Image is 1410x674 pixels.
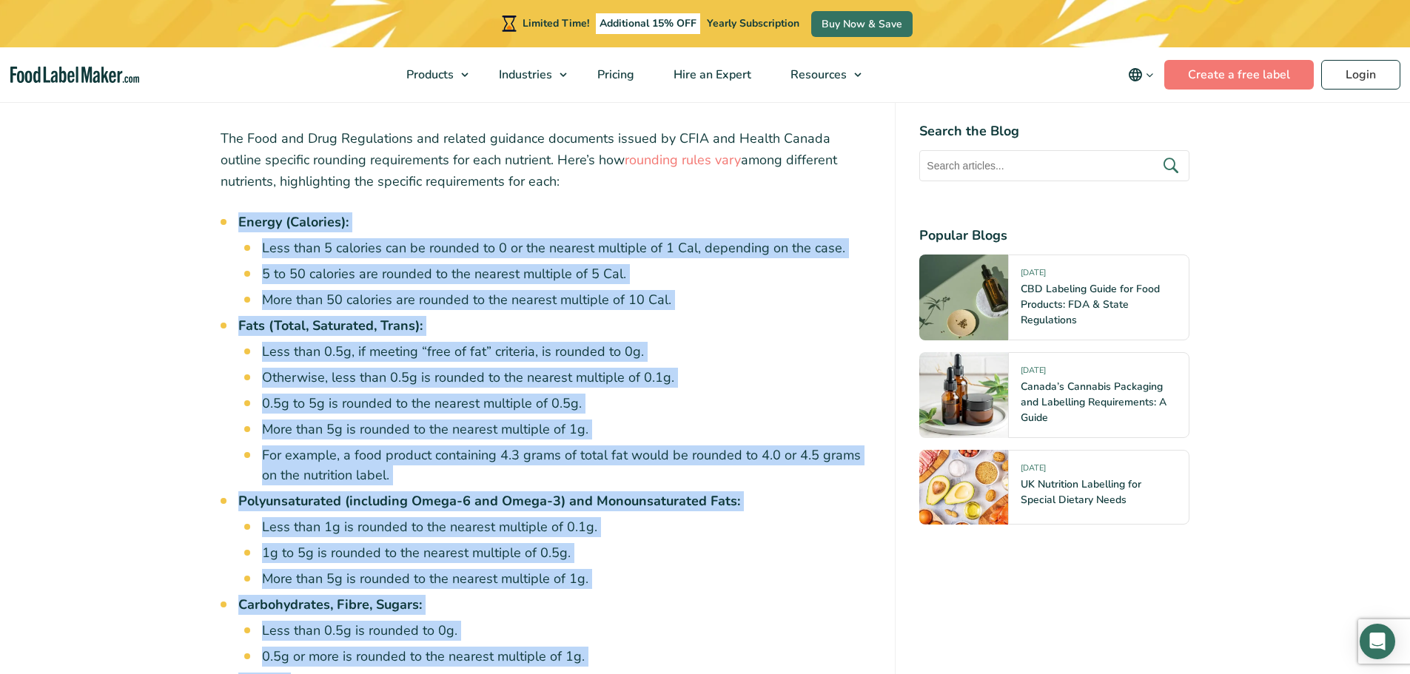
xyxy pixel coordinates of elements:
[596,13,700,34] span: Additional 15% OFF
[1164,60,1314,90] a: Create a free label
[811,11,913,37] a: Buy Now & Save
[238,492,740,510] strong: Polyunsaturated (including Omega-6 and Omega-3) and Monounsaturated Fats:
[1021,477,1141,507] a: UK Nutrition Labelling for Special Dietary Needs
[1021,365,1046,382] span: [DATE]
[707,16,799,30] span: Yearly Subscription
[625,151,741,169] a: rounding rules vary
[262,569,872,589] li: More than 5g is rounded to the nearest multiple of 1g.
[786,67,848,83] span: Resources
[1321,60,1400,90] a: Login
[669,67,753,83] span: Hire an Expert
[1021,462,1046,479] span: [DATE]
[1360,624,1395,659] div: Open Intercom Messenger
[262,264,872,284] li: 5 to 50 calories are rounded to the nearest multiple of 5 Cal.
[262,517,872,537] li: Less than 1g is rounded to the nearest multiple of 0.1g.
[387,47,476,102] a: Products
[262,290,872,310] li: More than 50 calories are rounded to the nearest multiple of 10 Cal.
[262,238,872,258] li: Less than 5 calories can be rounded to 0 or the nearest multiple of 1 Cal, depending on the case.
[262,368,872,388] li: Otherwise, less than 0.5g is rounded to the nearest multiple of 0.1g.
[1021,282,1160,327] a: CBD Labeling Guide for Food Products: FDA & State Regulations
[262,419,872,439] li: More than 5g is rounded to the nearest multiple of 1g.
[771,47,869,102] a: Resources
[1021,380,1166,425] a: Canada’s Cannabis Packaging and Labelling Requirements: A Guide
[262,647,872,667] li: 0.5g or more is rounded to the nearest multiple of 1g.
[262,342,872,362] li: Less than 0.5g, if meeting “free of fat” criteria, is rounded to 0g.
[919,121,1189,141] h4: Search the Blog
[221,128,872,192] p: The Food and Drug Regulations and related guidance documents issued by CFIA and Health Canada out...
[238,213,349,231] strong: Energy (Calories):
[578,47,651,102] a: Pricing
[262,394,872,414] li: 0.5g to 5g is rounded to the nearest multiple of 0.5g.
[1021,267,1046,284] span: [DATE]
[238,317,423,334] strong: Fats (Total, Saturated, Trans):
[262,621,872,641] li: Less than 0.5g is rounded to 0g.
[480,47,574,102] a: Industries
[523,16,589,30] span: Limited Time!
[919,226,1189,246] h4: Popular Blogs
[494,67,554,83] span: Industries
[402,67,455,83] span: Products
[262,543,872,563] li: 1g to 5g is rounded to the nearest multiple of 0.5g.
[919,150,1189,181] input: Search articles...
[238,596,422,613] strong: Carbohydrates, Fibre, Sugars:
[262,445,872,485] li: For example, a food product containing 4.3 grams of total fat would be rounded to 4.0 or 4.5 gram...
[654,47,768,102] a: Hire an Expert
[593,67,636,83] span: Pricing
